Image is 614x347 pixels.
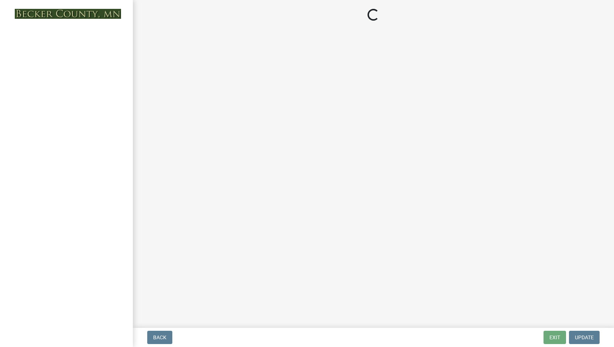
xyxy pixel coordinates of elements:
span: Update [575,334,594,340]
button: Update [569,331,600,344]
button: Back [147,331,172,344]
span: Back [153,334,166,340]
img: Becker County, Minnesota [15,9,121,19]
button: Exit [544,331,566,344]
